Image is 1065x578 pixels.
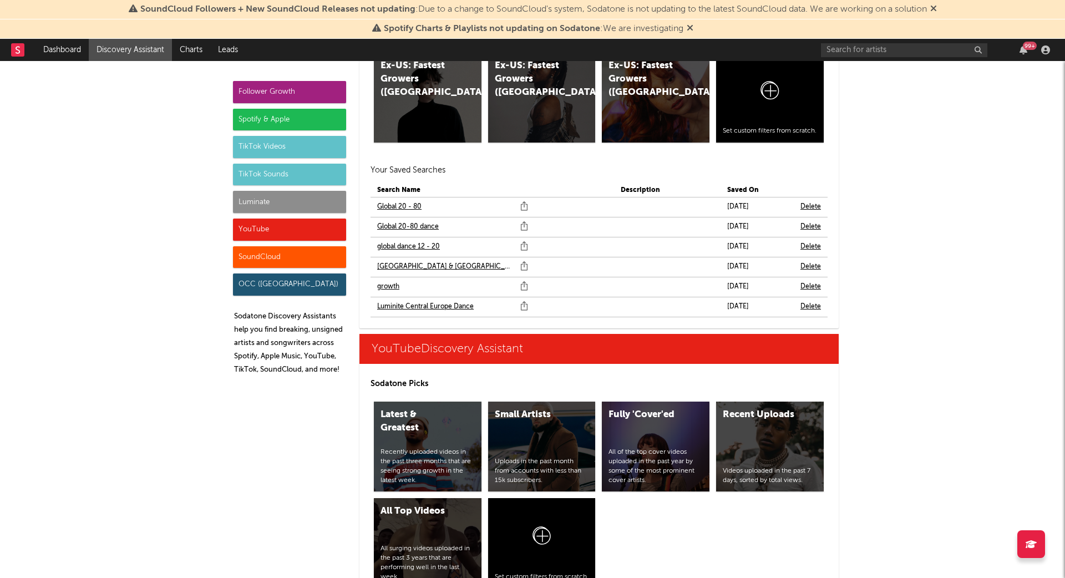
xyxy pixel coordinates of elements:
[721,257,794,277] td: [DATE]
[721,217,794,237] td: [DATE]
[381,408,456,435] div: Latest & Greatest
[377,280,399,293] a: growth
[89,39,172,61] a: Discovery Assistant
[721,197,794,217] td: [DATE]
[140,5,415,14] span: SoundCloud Followers + New SoundCloud Releases not updating
[495,408,570,422] div: Small Artists
[602,53,709,143] a: Ex-US: Fastest Growers ([GEOGRAPHIC_DATA])
[488,402,596,491] a: Small ArtistsUploads in the past month from accounts with less than 15k subscribers.
[381,505,456,518] div: All Top Videos
[608,408,684,422] div: Fully 'Cover'ed
[794,217,828,237] td: Delete
[723,126,817,136] div: Set custom filters from scratch.
[377,240,440,253] a: global dance 12 - 20
[602,402,709,491] a: Fully 'Cover'edAll of the top cover videos uploaded in the past year by some of the most prominen...
[1023,42,1037,50] div: 99 +
[234,310,346,377] p: Sodatone Discovery Assistants help you find breaking, unsigned artists and songwriters across Spo...
[233,191,346,213] div: Luminate
[608,448,703,485] div: All of the top cover videos uploaded in the past year by some of the most prominent cover artists.
[377,300,474,313] a: Luminite Central Europe Dance
[721,297,794,317] td: [DATE]
[1020,45,1027,54] button: 99+
[794,197,828,217] td: Delete
[794,297,828,317] td: Delete
[233,136,346,158] div: TikTok Videos
[821,43,987,57] input: Search for artists
[374,402,481,491] a: Latest & GreatestRecently uploaded videos in the past three months that are seeing strong growth ...
[371,377,828,391] p: Sodatone Picks
[172,39,210,61] a: Charts
[687,24,693,33] span: Dismiss
[359,334,839,364] a: YouTubeDiscovery Assistant
[371,164,828,177] h2: Your Saved Searches
[233,81,346,103] div: Follower Growth
[377,220,439,234] a: Global 20-80 dance
[377,200,422,214] a: Global 20 - 80
[233,219,346,241] div: YouTube
[371,184,614,197] th: Search Name
[794,257,828,277] td: Delete
[384,24,600,33] span: Spotify Charts & Playlists not updating on Sodatone
[495,457,589,485] div: Uploads in the past month from accounts with less than 15k subscribers.
[233,273,346,296] div: OCC ([GEOGRAPHIC_DATA])
[721,237,794,257] td: [DATE]
[614,184,721,197] th: Description
[716,402,824,491] a: Recent UploadsVideos uploaded in the past 7 days, sorted by total views.
[384,24,683,33] span: : We are investigating
[608,59,684,99] div: Ex-US: Fastest Growers ([GEOGRAPHIC_DATA])
[723,408,798,422] div: Recent Uploads
[374,53,481,143] a: Ex-US: Fastest Growers ([GEOGRAPHIC_DATA]/[GEOGRAPHIC_DATA]/[GEOGRAPHIC_DATA])
[794,277,828,297] td: Delete
[495,59,570,99] div: Ex-US: Fastest Growers ([GEOGRAPHIC_DATA])
[233,109,346,131] div: Spotify & Apple
[930,5,937,14] span: Dismiss
[488,53,596,143] a: Ex-US: Fastest Growers ([GEOGRAPHIC_DATA])
[716,53,824,143] a: Set custom filters from scratch.
[140,5,927,14] span: : Due to a change to SoundCloud's system, Sodatone is not updating to the latest SoundCloud data....
[210,39,246,61] a: Leads
[377,260,515,273] a: [GEOGRAPHIC_DATA] & [GEOGRAPHIC_DATA]
[381,59,456,99] div: Ex-US: Fastest Growers ([GEOGRAPHIC_DATA]/[GEOGRAPHIC_DATA]/[GEOGRAPHIC_DATA])
[723,467,817,485] div: Videos uploaded in the past 7 days, sorted by total views.
[721,184,794,197] th: Saved On
[721,277,794,297] td: [DATE]
[233,164,346,186] div: TikTok Sounds
[35,39,89,61] a: Dashboard
[381,448,475,485] div: Recently uploaded videos in the past three months that are seeing strong growth in the latest week.
[794,237,828,257] td: Delete
[233,246,346,268] div: SoundCloud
